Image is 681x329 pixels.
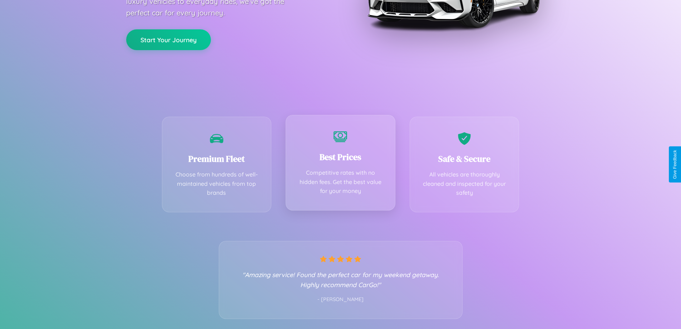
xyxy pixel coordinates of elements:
p: All vehicles are thoroughly cleaned and inspected for your safety [421,170,508,198]
h3: Best Prices [297,151,384,163]
h3: Safe & Secure [421,153,508,165]
p: - [PERSON_NAME] [233,295,448,304]
p: Competitive rates with no hidden fees. Get the best value for your money [297,168,384,196]
h3: Premium Fleet [173,153,261,165]
p: "Amazing service! Found the perfect car for my weekend getaway. Highly recommend CarGo!" [233,270,448,290]
div: Give Feedback [672,150,677,179]
button: Start Your Journey [126,29,211,50]
p: Choose from hundreds of well-maintained vehicles from top brands [173,170,261,198]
